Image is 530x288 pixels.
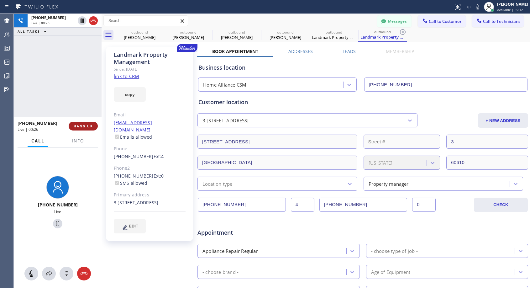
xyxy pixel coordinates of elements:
[359,28,406,41] div: Landmark Property Management
[115,181,119,185] input: SMS allowed
[114,120,152,133] a: [EMAIL_ADDRESS][DOMAIN_NAME]
[114,134,152,140] label: Emails allowed
[203,81,246,88] div: Home Alliance CSM
[310,35,358,40] div: Landmark Property Management
[197,228,307,237] span: Appointment
[288,48,313,54] label: Addresses
[197,156,357,170] input: City
[202,247,258,254] div: Appliance Repair Regular
[165,35,212,40] div: [PERSON_NAME]
[69,122,98,131] button: HANG UP
[114,191,186,199] div: Primary address
[364,135,440,149] input: Street #
[497,2,528,7] div: [PERSON_NAME]
[114,173,154,179] a: [PHONE_NUMBER]
[262,28,309,42] div: Lee Cattaneo
[213,30,260,35] div: outbound
[473,3,482,11] button: Mute
[262,35,309,40] div: [PERSON_NAME]
[114,199,186,206] div: 3 [STREET_ADDRESS]
[198,98,527,106] div: Customer location
[483,19,520,24] span: Call to Technicians
[74,124,93,128] span: HANG UP
[446,135,528,149] input: Apt. #
[213,35,260,40] div: [PERSON_NAME]
[78,16,87,25] button: Hold Customer
[31,138,45,144] span: Call
[412,198,436,212] input: Ext. 2
[31,21,50,25] span: Live | 00:26
[18,127,38,132] span: Live | 00:26
[116,28,163,42] div: Lee Cattaneo
[114,180,147,186] label: SMS allowed
[154,173,164,179] span: Ext: 0
[343,48,356,54] label: Leads
[68,135,88,147] button: Info
[116,30,163,35] div: outbound
[202,117,249,124] div: 3 [STREET_ADDRESS]
[53,219,62,228] button: Hold Customer
[213,28,260,42] div: Lee Cattaneo
[114,145,186,152] div: Phone
[429,19,462,24] span: Call to Customer
[359,34,406,40] div: Landmark Property Management
[364,77,528,92] input: Phone Number
[104,16,188,26] input: Search
[262,30,309,35] div: outbound
[114,73,139,79] a: link to CRM
[72,138,84,144] span: Info
[18,29,40,34] span: ALL TASKS
[24,267,38,280] button: Mute
[114,165,186,172] div: Phone2
[310,30,358,35] div: outbound
[31,15,66,20] span: [PHONE_NUMBER]
[115,135,119,139] input: Emails allowed
[28,135,48,147] button: Call
[446,156,528,170] input: ZIP
[497,8,523,12] span: Available | 39:12
[165,28,212,42] div: Lee Cattaneo
[89,16,98,25] button: Hang up
[291,198,314,212] input: Ext.
[114,87,146,102] button: copy
[319,198,407,212] input: Phone Number 2
[202,180,233,187] div: Location type
[77,267,91,280] button: Hang up
[472,15,524,27] button: Call to Technicians
[197,135,357,149] input: Address
[198,198,286,212] input: Phone Number
[129,224,138,228] span: EDIT
[371,268,411,275] div: Age of Equipment
[377,15,412,27] button: Messages
[165,30,212,35] div: outbound
[18,120,57,126] span: [PHONE_NUMBER]
[116,35,163,40] div: [PERSON_NAME]
[114,219,146,233] button: EDIT
[38,202,78,208] span: [PHONE_NUMBER]
[14,28,53,35] button: ALL TASKS
[369,180,409,187] div: Property manager
[386,48,414,54] label: Membership
[202,268,239,275] div: - choose brand -
[310,28,358,42] div: Landmark Property Management
[359,29,406,34] div: outbound
[114,66,186,73] div: Since: [DATE]
[60,267,73,280] button: Open dialpad
[198,63,527,72] div: Business location
[114,51,186,66] div: Landmark Property Management
[54,209,61,214] span: Live
[478,113,528,128] button: + NEW ADDRESS
[371,247,418,254] div: - choose type of job -
[114,111,186,119] div: Email
[154,153,164,159] span: Ext: 4
[42,267,56,280] button: Open directory
[212,48,258,54] label: Book Appointment
[114,153,154,159] a: [PHONE_NUMBER]
[474,198,528,212] button: CHECK
[418,15,466,27] button: Call to Customer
